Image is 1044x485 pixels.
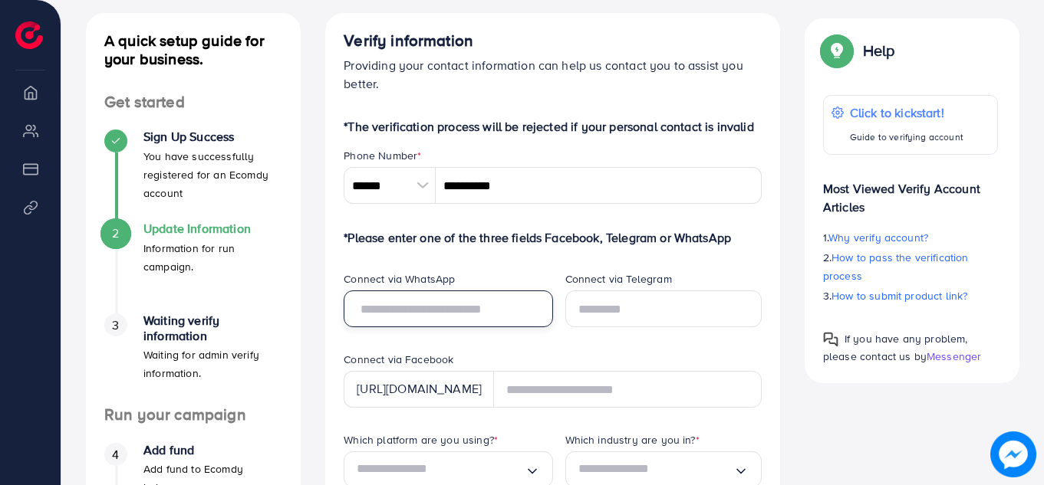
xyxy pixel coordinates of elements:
[832,288,967,303] span: How to submit product link?
[112,224,119,242] span: 2
[143,443,282,457] h4: Add fund
[927,349,981,364] span: Messenger
[578,457,733,481] input: Search for option
[344,271,455,287] label: Connect via WhatsApp
[86,93,301,112] h4: Get started
[344,31,762,51] h4: Verify information
[990,431,1036,477] img: image
[86,313,301,405] li: Waiting verify information
[344,432,498,447] label: Which platform are you using?
[86,221,301,313] li: Update Information
[143,221,282,236] h4: Update Information
[143,129,282,144] h4: Sign Up Success
[143,239,282,276] p: Information for run campaign.
[112,316,119,334] span: 3
[863,41,895,60] p: Help
[344,148,421,163] label: Phone Number
[823,37,851,64] img: Popup guide
[823,167,998,216] p: Most Viewed Verify Account Articles
[86,31,301,68] h4: A quick setup guide for your business.
[15,21,43,49] img: logo
[565,432,700,447] label: Which industry are you in?
[357,457,524,481] input: Search for option
[850,103,963,122] p: Click to kickstart!
[823,332,838,347] img: Popup guide
[828,230,928,245] span: Why verify account?
[344,117,762,136] p: *The verification process will be rejected if your personal contact is invalid
[143,346,282,382] p: Waiting for admin verify information.
[86,405,301,424] h4: Run your campaign
[850,128,963,146] p: Guide to verifying account
[823,250,969,283] span: How to pass the verification process
[565,271,672,287] label: Connect via Telegram
[823,248,998,285] p: 2.
[143,313,282,342] h4: Waiting verify information
[86,129,301,221] li: Sign Up Success
[344,228,762,247] p: *Please enter one of the three fields Facebook, Telegram or WhatsApp
[823,228,998,247] p: 1.
[143,147,282,202] p: You have successfully registered for an Ecomdy account
[823,287,998,305] p: 3.
[823,331,968,364] span: If you have any problem, please contact us by
[344,56,762,93] p: Providing your contact information can help us contact you to assist you better.
[344,352,453,367] label: Connect via Facebook
[344,371,494,408] div: [URL][DOMAIN_NAME]
[112,446,119,464] span: 4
